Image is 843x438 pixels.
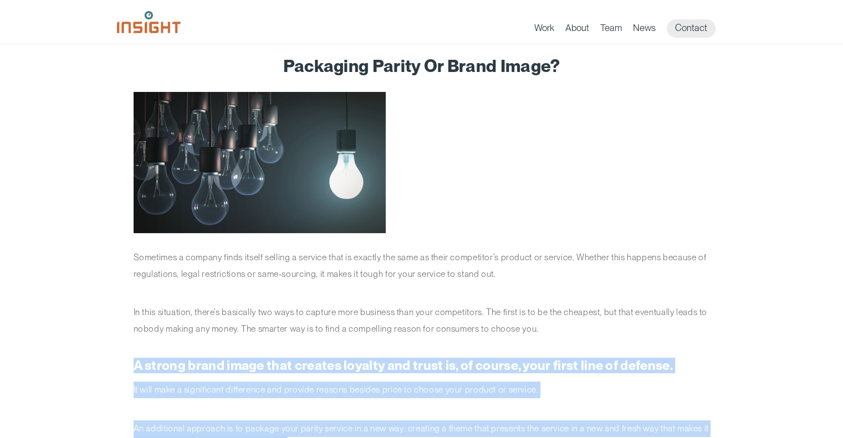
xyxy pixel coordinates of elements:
[534,22,554,38] a: Work
[134,92,386,233] img: Blog Brand Image
[134,359,710,373] h2: A strong brand image that creates loyalty and trust is, of course, your first line of defense.
[565,22,589,38] a: About
[134,304,710,337] p: In this situation, there’s basically two ways to capture more business than your competitors. The...
[134,249,710,282] p: Sometimes a company finds itself selling a service that is exactly the same as their competitor’s...
[534,19,727,38] nav: primary navigation menu
[600,22,622,38] a: Team
[633,22,656,38] a: News
[117,11,181,33] img: Insight Marketing Design
[667,19,716,38] a: Contact
[134,382,710,398] p: It will make a significant difference and provide reasons besides price to choose your product or...
[134,56,710,75] h1: Packaging Parity Or Brand Image?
